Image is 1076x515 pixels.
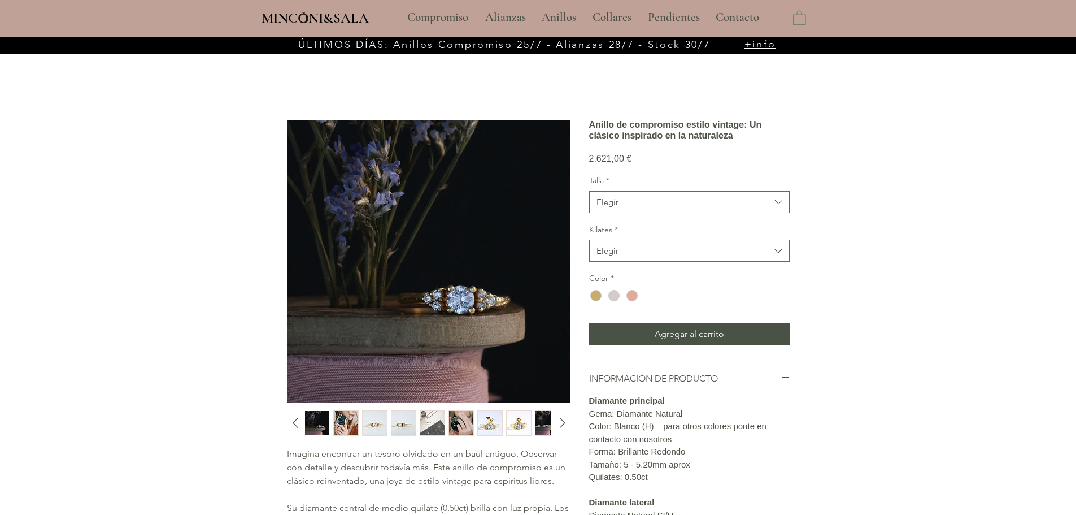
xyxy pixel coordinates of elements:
img: Miniatura: Anillo de compromiso estilo vintage: Un clásico inspirado en la naturaleza [420,411,445,435]
p: Anillos [536,3,582,32]
img: Miniatura: Anillo de compromiso estilo vintage: Un clásico inspirado en la naturaleza [391,411,416,435]
img: Miniatura: Anillo de compromiso estilo vintage: Un clásico inspirado en la naturaleza [507,411,531,435]
p: Collares [587,3,637,32]
span: 2.621,00 € [589,154,632,163]
img: Miniatura: Anillo de compromiso estilo vintage: Un clásico inspirado en la naturaleza [334,411,358,435]
a: MINCONI&SALA [262,7,369,26]
img: Miniatura: Anillo de compromiso estilo vintage: Un clásico inspirado en la naturaleza [363,411,387,435]
img: Miniatura: Anillo de compromiso estilo vintage: Un clásico inspirado en la naturaleza [305,411,329,435]
a: Collares [584,3,639,32]
img: Anillo de compromiso estilo vintage: Un clásico inspirado en la naturaleza [287,120,570,403]
button: Kilates [589,240,790,262]
a: Pendientes [639,3,707,32]
p: Quilates: 0.50ct [589,471,790,484]
a: Alianzas [477,3,533,32]
a: Compromiso [399,3,477,32]
img: Miniatura: Anillo de compromiso estilo vintage: Un clásico inspirado en la naturaleza [478,411,502,435]
button: Miniatura: Anillo de compromiso estilo vintage: Un clásico inspirado en la naturaleza [362,410,387,436]
span: MINCONI&SALA [262,10,369,27]
h2: INFORMACIÓN DE PRODUCTO [589,373,781,385]
label: Kilates [589,224,790,236]
button: Miniatura: Anillo de compromiso estilo vintage: Un clásico inspirado en la naturaleza [506,410,532,436]
a: Anillos [533,3,584,32]
p: Gema: Diamante Natural [589,408,790,421]
h1: Anillo de compromiso estilo vintage: Un clásico inspirado en la naturaleza [589,119,790,141]
p: Imagina encontrar un tesoro olvidado en un baúl antiguo. Observar con detalle y descubrir todavía... [287,447,569,488]
strong: Diamante principal [589,396,665,405]
div: Elegir [596,245,618,257]
button: Anillo de compromiso estilo vintage: Un clásico inspirado en la naturalezaAgrandar [287,119,570,403]
button: Miniatura: Anillo de compromiso estilo vintage: Un clásico inspirado en la naturaleza [535,410,560,436]
button: Miniatura: Anillo de compromiso estilo vintage: Un clásico inspirado en la naturaleza [477,410,503,436]
p: Tamaño: 5 - 5.20mm aprox [589,458,790,471]
button: INFORMACIÓN DE PRODUCTO [589,373,790,385]
img: Minconi Sala [299,12,308,23]
p: Pendientes [642,3,705,32]
p: Color: Blanco (H) – para otros colores ponte en contacto con nosotros [589,420,790,445]
button: Agregar al carrito [589,323,790,345]
button: Miniatura: Anillo de compromiso estilo vintage: Un clásico inspirado en la naturaleza [420,410,445,436]
a: Contacto [707,3,768,32]
button: Talla [589,191,790,213]
p: Contacto [710,3,765,32]
button: Miniatura: Anillo de compromiso estilo vintage: Un clásico inspirado en la naturaleza [333,410,359,436]
p: Compromiso [402,3,474,32]
a: +info [744,38,776,50]
nav: Sitio [377,3,790,32]
label: Talla [589,175,790,187]
strong: Diamante lateral [589,497,655,507]
img: Miniatura: Anillo de compromiso estilo vintage: Un clásico inspirado en la naturaleza [449,411,473,435]
img: Miniatura: Anillo de compromiso estilo vintage: Un clásico inspirado en la naturaleza [535,411,560,435]
legend: Color [589,273,614,284]
button: Miniatura: Anillo de compromiso estilo vintage: Un clásico inspirado en la naturaleza [448,410,474,436]
button: Miniatura: Anillo de compromiso estilo vintage: Un clásico inspirado en la naturaleza [391,410,416,436]
span: Agregar al carrito [655,327,724,341]
p: Alianzas [480,3,532,32]
div: Elegir [596,196,618,208]
button: Miniatura: Anillo de compromiso estilo vintage: Un clásico inspirado en la naturaleza [304,410,330,436]
p: Forma: Brillante Redondo [589,445,790,458]
span: ÚLTIMOS DÍAS: Anillos Compromiso 25/7 - Alianzas 28/7 - Stock 30/7 [298,38,710,51]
